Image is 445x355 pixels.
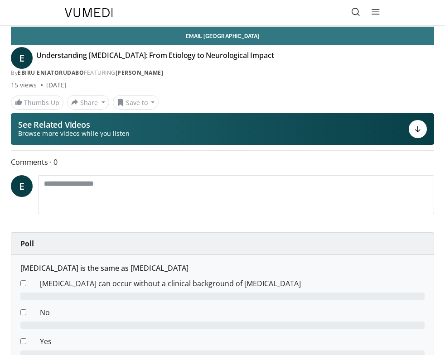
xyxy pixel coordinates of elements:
span: Browse more videos while you listen [18,129,130,138]
a: Email [GEOGRAPHIC_DATA] [11,27,434,45]
h6: [MEDICAL_DATA] is the same as [MEDICAL_DATA] [20,264,425,273]
dd: No [33,307,431,318]
img: VuMedi Logo [65,8,113,17]
dd: [MEDICAL_DATA] can occur without a clinical background of [MEDICAL_DATA] [33,278,431,289]
div: [DATE] [46,81,67,90]
button: Share [67,95,109,110]
a: Ebiru Eniatorudabo [18,69,84,77]
h4: Understanding [MEDICAL_DATA]: From Etiology to Neurological Impact [36,51,274,65]
span: 15 views [11,81,37,90]
a: E [11,175,33,197]
div: By FEATURING [11,69,434,77]
span: Comments 0 [11,156,434,168]
button: Save to [113,95,159,110]
a: [PERSON_NAME] [116,69,164,77]
button: See Related Videos Browse more videos while you listen [11,113,434,145]
dd: Yes [33,336,431,347]
strong: Poll [20,239,34,249]
p: See Related Videos [18,120,130,129]
a: E [11,47,33,69]
a: Thumbs Up [11,96,63,110]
